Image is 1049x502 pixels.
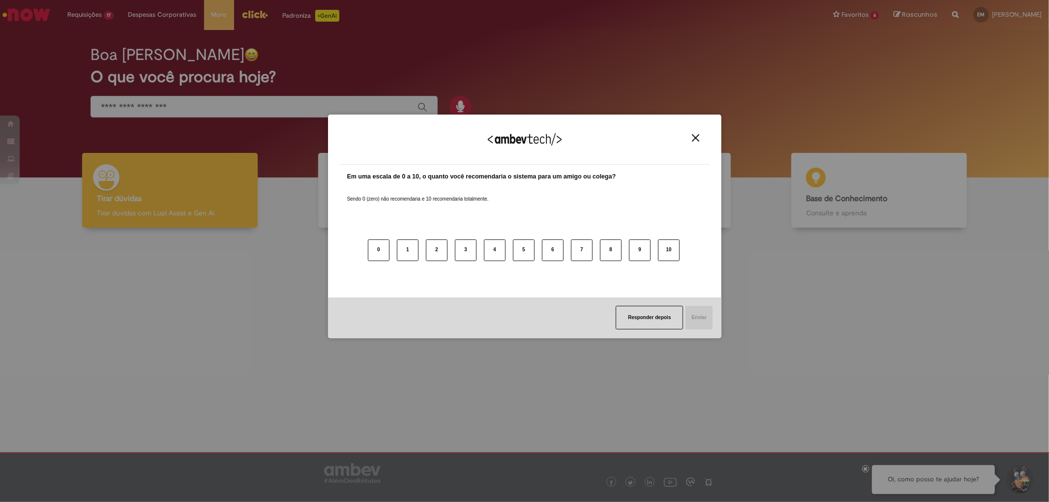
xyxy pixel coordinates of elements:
[692,134,699,142] img: Close
[426,239,448,261] button: 2
[689,134,702,142] button: Close
[542,239,564,261] button: 6
[368,239,390,261] button: 0
[347,184,489,203] label: Sendo 0 (zero) não recomendaria e 10 recomendaria totalmente.
[488,133,562,146] img: Logo Ambevtech
[347,172,616,181] label: Em uma escala de 0 a 10, o quanto você recomendaria o sistema para um amigo ou colega?
[658,239,680,261] button: 10
[600,239,622,261] button: 8
[616,306,683,329] button: Responder depois
[571,239,593,261] button: 7
[513,239,535,261] button: 5
[397,239,419,261] button: 1
[455,239,477,261] button: 3
[484,239,506,261] button: 4
[629,239,651,261] button: 9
